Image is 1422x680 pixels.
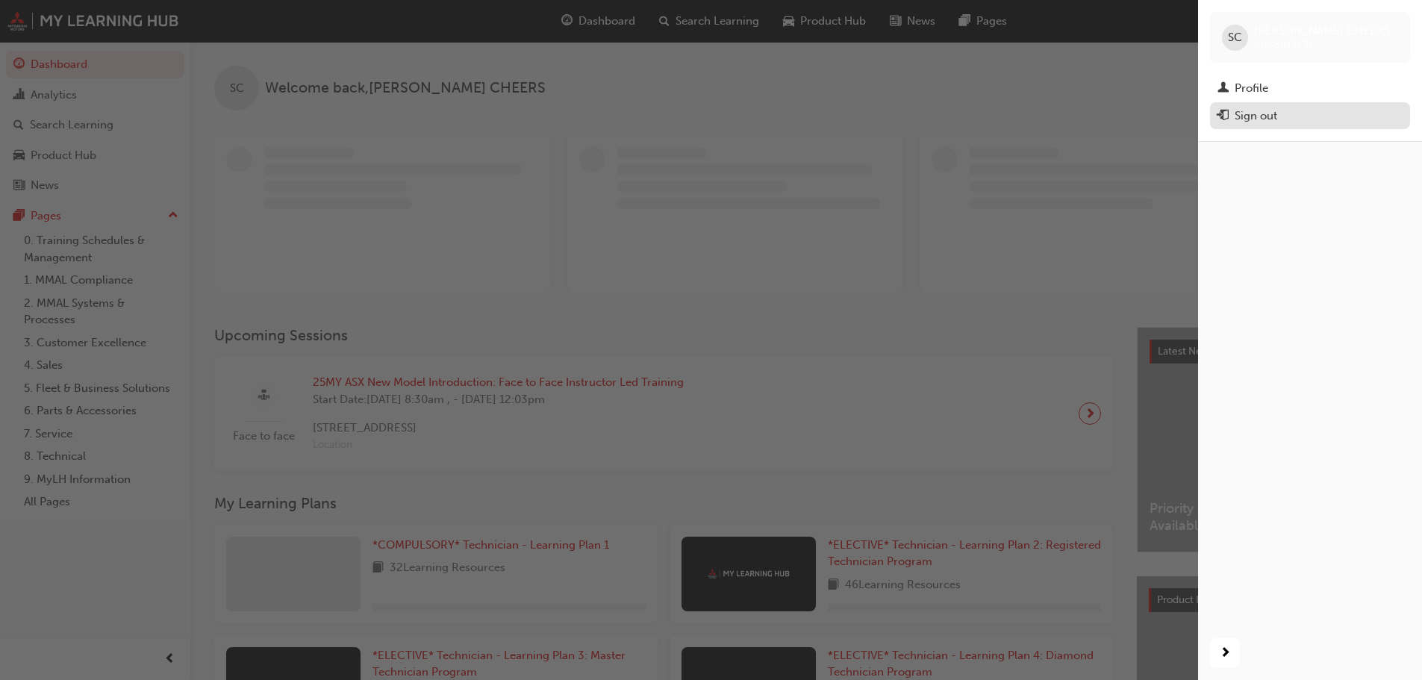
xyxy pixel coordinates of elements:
span: 0005813636 [1254,38,1315,51]
span: SC [1228,29,1242,46]
button: Sign out [1210,102,1410,130]
span: exit-icon [1217,110,1229,123]
div: Sign out [1235,107,1277,125]
a: Profile [1210,75,1410,102]
span: next-icon [1220,644,1231,663]
span: [PERSON_NAME] CHEERS [1254,24,1390,37]
span: man-icon [1217,82,1229,96]
div: Profile [1235,80,1268,97]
